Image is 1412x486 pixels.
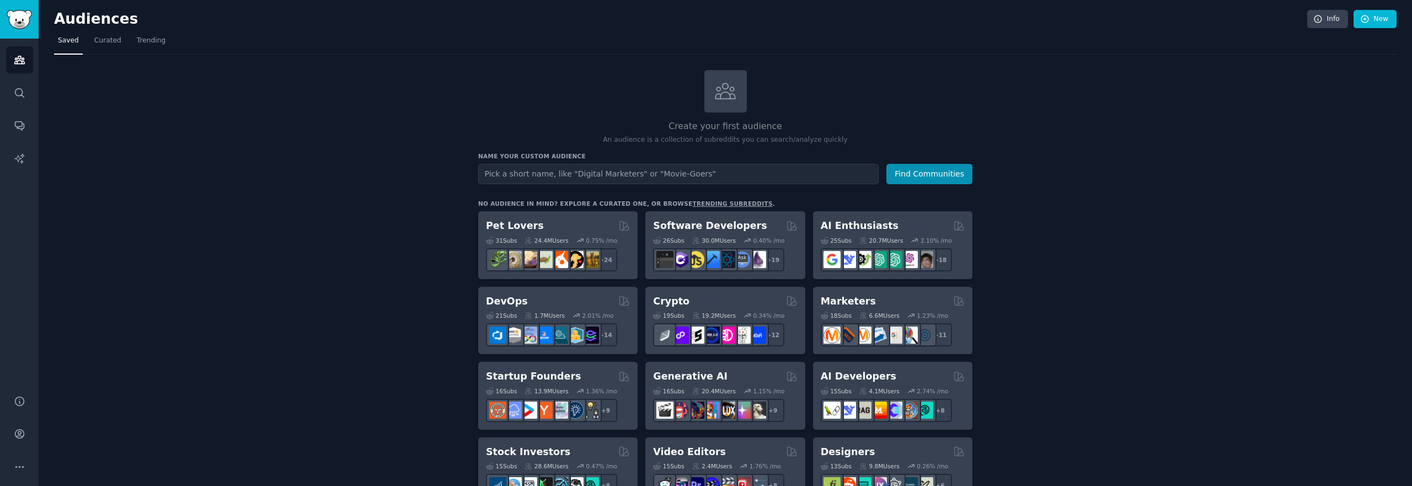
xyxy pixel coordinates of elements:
[916,402,933,419] img: AIDevelopersSociety
[734,402,751,419] img: starryai
[885,251,902,268] img: chatgpt_prompts_
[718,402,735,419] img: FluxAI
[478,152,972,160] h3: Name your custom audience
[703,402,720,419] img: sdforall
[653,237,684,244] div: 26 Sub s
[901,327,918,344] img: MarketingResearch
[582,327,599,344] img: PlatformEngineers
[653,370,728,383] h2: Generative AI
[486,219,544,233] h2: Pet Lovers
[94,36,121,46] span: Curated
[823,327,841,344] img: content_marketing
[753,387,785,395] div: 1.15 % /mo
[821,219,898,233] h2: AI Enthusiasts
[486,445,570,459] h2: Stock Investors
[566,402,584,419] img: Entrepreneurship
[137,36,165,46] span: Trending
[672,327,689,344] img: 0xPolygon
[586,462,617,470] div: 0.47 % /mo
[749,327,766,344] img: defi_
[821,387,852,395] div: 15 Sub s
[687,402,704,419] img: deepdream
[917,312,948,319] div: 1.23 % /mo
[839,251,856,268] img: DeepSeek
[929,323,952,346] div: + 11
[536,327,553,344] img: DevOpsLinks
[486,387,517,395] div: 16 Sub s
[692,462,732,470] div: 2.4M Users
[133,32,169,55] a: Trending
[7,10,32,29] img: GummySearch logo
[821,237,852,244] div: 25 Sub s
[761,399,784,422] div: + 9
[761,323,784,346] div: + 12
[870,251,887,268] img: chatgpt_promptDesign
[582,251,599,268] img: dogbreed
[854,402,871,419] img: Rag
[653,387,684,395] div: 16 Sub s
[653,312,684,319] div: 19 Sub s
[916,251,933,268] img: ArtificalIntelligence
[478,200,775,207] div: No audience in mind? Explore a curated one, or browse .
[566,327,584,344] img: aws_cdk
[586,387,617,395] div: 1.36 % /mo
[885,402,902,419] img: OpenSourceAI
[525,312,565,319] div: 1.7M Users
[54,32,83,55] a: Saved
[1354,10,1397,29] a: New
[656,251,673,268] img: software
[551,327,568,344] img: platformengineering
[734,327,751,344] img: CryptoNews
[859,462,900,470] div: 9.8M Users
[718,327,735,344] img: defiblockchain
[486,312,517,319] div: 21 Sub s
[917,462,948,470] div: 0.26 % /mo
[1307,10,1348,29] a: Info
[885,327,902,344] img: googleads
[653,295,689,308] h2: Crypto
[520,251,537,268] img: leopardgeckos
[901,402,918,419] img: llmops
[703,327,720,344] img: web3
[582,312,614,319] div: 2.01 % /mo
[653,219,767,233] h2: Software Developers
[823,251,841,268] img: GoogleGeminiAI
[921,237,952,244] div: 2.10 % /mo
[901,251,918,268] img: OpenAIDev
[525,387,568,395] div: 13.9M Users
[54,10,1307,28] h2: Audiences
[478,164,879,184] input: Pick a short name, like "Digital Marketers" or "Movie-Goers"
[672,251,689,268] img: csharp
[821,295,876,308] h2: Marketers
[594,248,617,271] div: + 24
[486,462,517,470] div: 15 Sub s
[90,32,125,55] a: Curated
[692,237,736,244] div: 30.0M Users
[566,251,584,268] img: PetAdvice
[821,445,875,459] h2: Designers
[672,402,689,419] img: dalle2
[839,402,856,419] img: DeepSeek
[536,402,553,419] img: ycombinator
[58,36,79,46] span: Saved
[917,387,948,395] div: 2.74 % /mo
[692,312,736,319] div: 19.2M Users
[687,327,704,344] img: ethstaker
[859,237,903,244] div: 20.7M Users
[753,237,785,244] div: 0.40 % /mo
[718,251,735,268] img: reactnative
[692,387,736,395] div: 20.4M Users
[505,327,522,344] img: AWS_Certified_Experts
[870,402,887,419] img: MistralAI
[486,295,528,308] h2: DevOps
[749,251,766,268] img: elixir
[854,251,871,268] img: AItoolsCatalog
[687,251,704,268] img: learnjavascript
[854,327,871,344] img: AskMarketing
[486,370,581,383] h2: Startup Founders
[753,312,785,319] div: 0.34 % /mo
[821,312,852,319] div: 18 Sub s
[859,312,900,319] div: 6.6M Users
[859,387,900,395] div: 4.1M Users
[821,462,852,470] div: 13 Sub s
